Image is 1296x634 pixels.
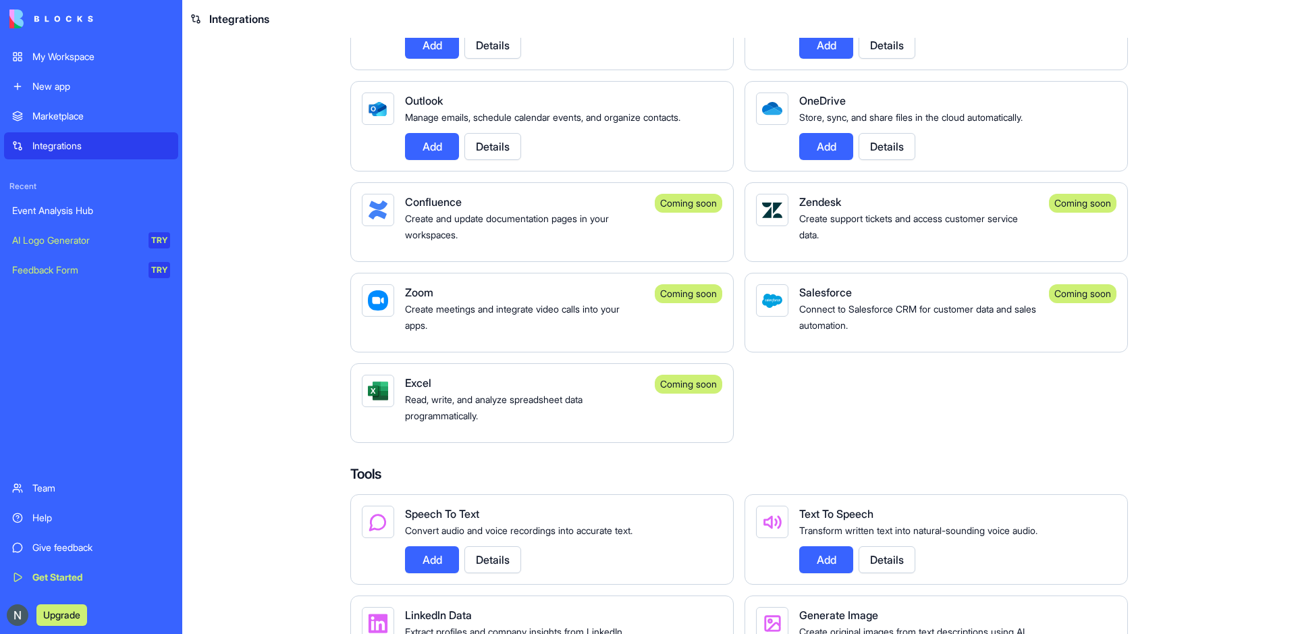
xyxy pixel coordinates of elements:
[405,286,433,299] span: Zoom
[799,213,1018,240] span: Create support tickets and access customer service data.
[32,541,170,554] div: Give feedback
[799,94,846,107] span: OneDrive
[799,133,853,160] button: Add
[859,546,915,573] button: Details
[464,32,521,59] button: Details
[148,232,170,248] div: TRY
[405,394,583,421] span: Read, write, and analyze spreadsheet data programmatically.
[4,504,178,531] a: Help
[32,109,170,123] div: Marketplace
[32,80,170,93] div: New app
[32,50,170,63] div: My Workspace
[799,507,873,521] span: Text To Speech
[1049,194,1116,213] div: Coming soon
[4,181,178,192] span: Recent
[4,257,178,284] a: Feedback FormTRY
[799,608,878,622] span: Generate Image
[799,303,1036,331] span: Connect to Salesforce CRM for customer data and sales automation.
[799,111,1023,123] span: Store, sync, and share files in the cloud automatically.
[464,546,521,573] button: Details
[12,263,139,277] div: Feedback Form
[12,204,170,217] div: Event Analysis Hub
[1049,284,1116,303] div: Coming soon
[464,133,521,160] button: Details
[7,604,28,626] img: ACg8ocL1vD7rAQ2IFbhM59zu4LmKacefKTco8m5b5FOE3v_IX66Kcw=s96-c
[209,11,269,27] span: Integrations
[405,195,462,209] span: Confluence
[405,303,620,331] span: Create meetings and integrate video calls into your apps.
[655,284,722,303] div: Coming soon
[4,103,178,130] a: Marketplace
[4,564,178,591] a: Get Started
[4,475,178,502] a: Team
[799,195,841,209] span: Zendesk
[32,481,170,495] div: Team
[405,111,680,123] span: Manage emails, schedule calendar events, and organize contacts.
[36,604,87,626] button: Upgrade
[405,546,459,573] button: Add
[405,213,609,240] span: Create and update documentation pages in your workspaces.
[799,286,852,299] span: Salesforce
[405,94,443,107] span: Outlook
[4,534,178,561] a: Give feedback
[405,32,459,59] button: Add
[405,507,479,521] span: Speech To Text
[4,73,178,100] a: New app
[655,375,722,394] div: Coming soon
[350,465,1128,483] h4: Tools
[32,571,170,584] div: Get Started
[655,194,722,213] div: Coming soon
[799,546,853,573] button: Add
[12,234,139,247] div: AI Logo Generator
[4,197,178,224] a: Event Analysis Hub
[9,9,93,28] img: logo
[32,511,170,525] div: Help
[859,133,915,160] button: Details
[405,608,472,622] span: LinkedIn Data
[4,227,178,254] a: AI Logo GeneratorTRY
[4,132,178,159] a: Integrations
[799,32,853,59] button: Add
[859,32,915,59] button: Details
[405,376,431,390] span: Excel
[405,133,459,160] button: Add
[799,525,1037,536] span: Transform written text into natural-sounding voice audio.
[32,139,170,153] div: Integrations
[36,608,87,621] a: Upgrade
[4,43,178,70] a: My Workspace
[405,525,632,536] span: Convert audio and voice recordings into accurate text.
[148,262,170,278] div: TRY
